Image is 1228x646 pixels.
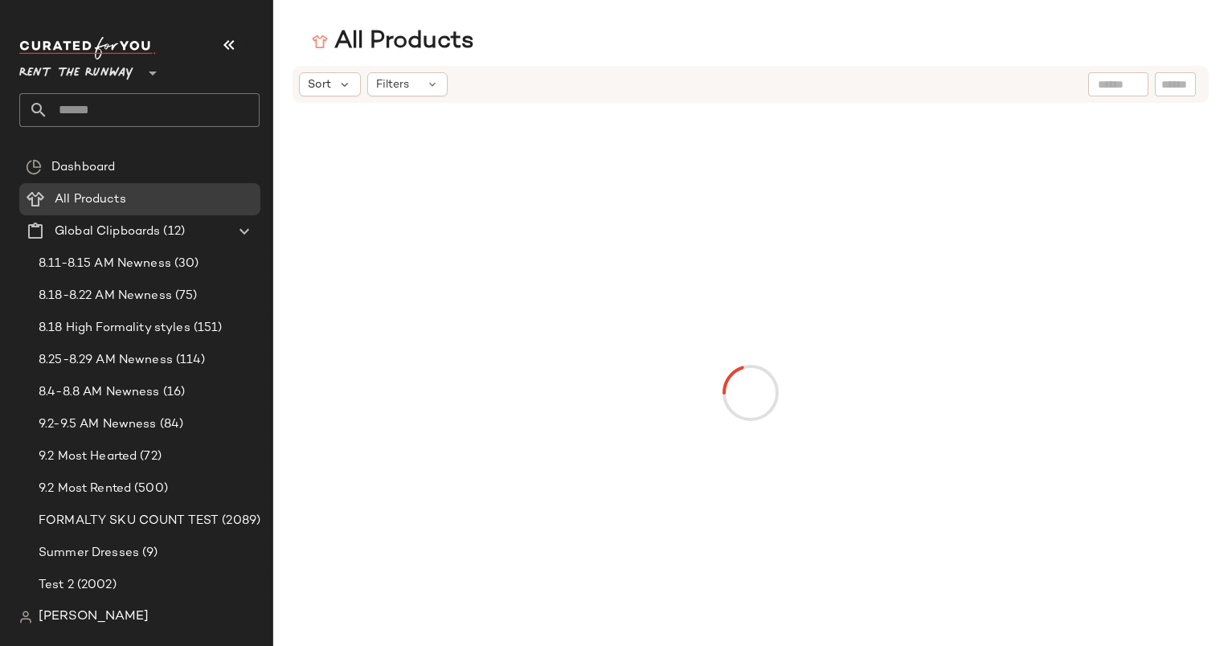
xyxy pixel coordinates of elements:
span: (114) [173,351,206,370]
span: (2089) [219,512,260,530]
img: svg%3e [312,34,328,50]
span: 8.11-8.15 AM Newness [39,255,171,273]
span: Dashboard [51,158,115,177]
span: [PERSON_NAME] [39,607,149,627]
span: 8.18-8.22 AM Newness [39,287,172,305]
span: (72) [137,448,162,466]
span: (84) [157,415,184,434]
span: (16) [160,383,186,402]
span: (30) [171,255,199,273]
span: Global Clipboards [55,223,160,241]
span: Filters [376,76,409,93]
img: svg%3e [26,159,42,175]
span: 9.2 Most Rented [39,480,131,498]
span: 9.2 Most Hearted [39,448,137,466]
span: Sort [308,76,331,93]
img: cfy_white_logo.C9jOOHJF.svg [19,37,156,59]
span: Test 2 [39,576,74,595]
span: Rent the Runway [19,55,133,84]
span: 8.25-8.29 AM Newness [39,351,173,370]
span: 9.2-9.5 AM Newness [39,415,157,434]
span: (75) [172,287,198,305]
span: (9) [139,544,158,562]
span: All Products [55,190,126,209]
span: (500) [131,480,168,498]
div: All Products [312,26,474,58]
span: 8.18 High Formality styles [39,319,190,337]
span: (2002) [74,576,117,595]
span: (151) [190,319,223,337]
span: 8.4-8.8 AM Newness [39,383,160,402]
img: svg%3e [19,611,32,624]
span: (12) [160,223,185,241]
span: FORMALTY SKU COUNT TEST [39,512,219,530]
span: Summer Dresses [39,544,139,562]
